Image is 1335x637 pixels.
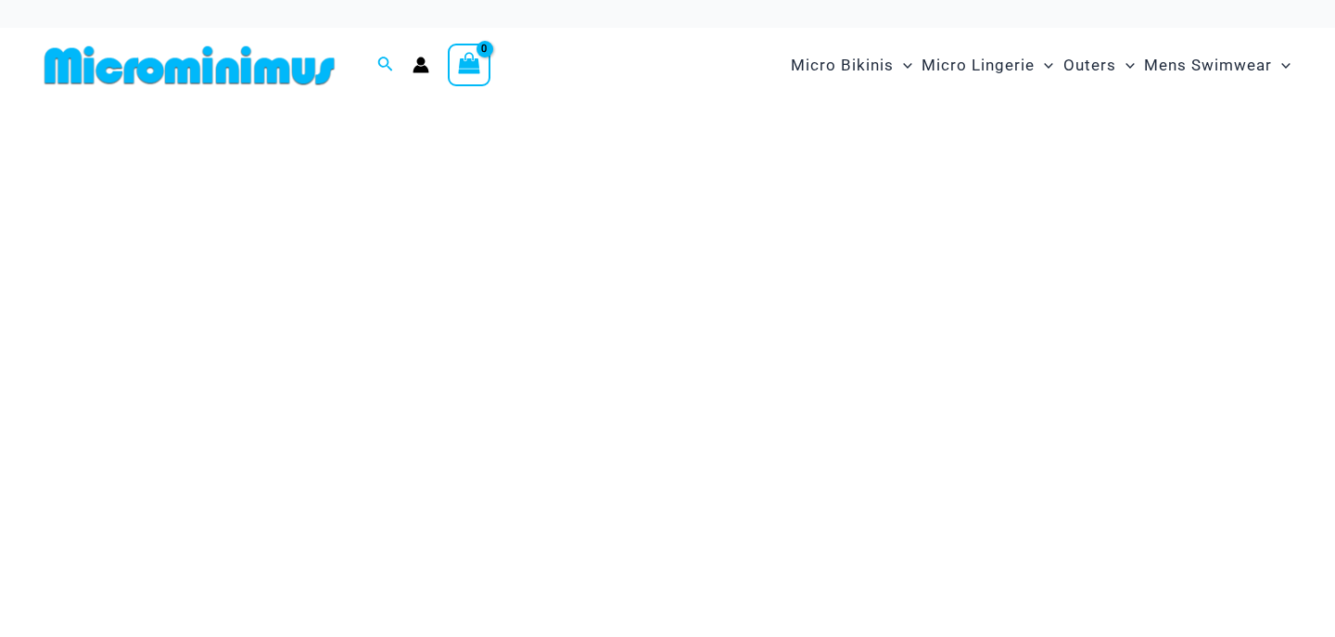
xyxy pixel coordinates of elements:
[894,42,912,89] span: Menu Toggle
[917,37,1058,94] a: Micro LingerieMenu ToggleMenu Toggle
[783,34,1298,96] nav: Site Navigation
[47,122,1288,544] img: Waves Breaking Ocean Bikini Pack
[791,42,894,89] span: Micro Bikinis
[413,57,429,73] a: Account icon link
[1116,42,1135,89] span: Menu Toggle
[377,54,394,77] a: Search icon link
[1144,42,1272,89] span: Mens Swimwear
[1139,37,1295,94] a: Mens SwimwearMenu ToggleMenu Toggle
[786,37,917,94] a: Micro BikinisMenu ToggleMenu Toggle
[1035,42,1053,89] span: Menu Toggle
[1063,42,1116,89] span: Outers
[1272,42,1290,89] span: Menu Toggle
[1059,37,1139,94] a: OutersMenu ToggleMenu Toggle
[448,44,490,86] a: View Shopping Cart, empty
[37,45,342,86] img: MM SHOP LOGO FLAT
[922,42,1035,89] span: Micro Lingerie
